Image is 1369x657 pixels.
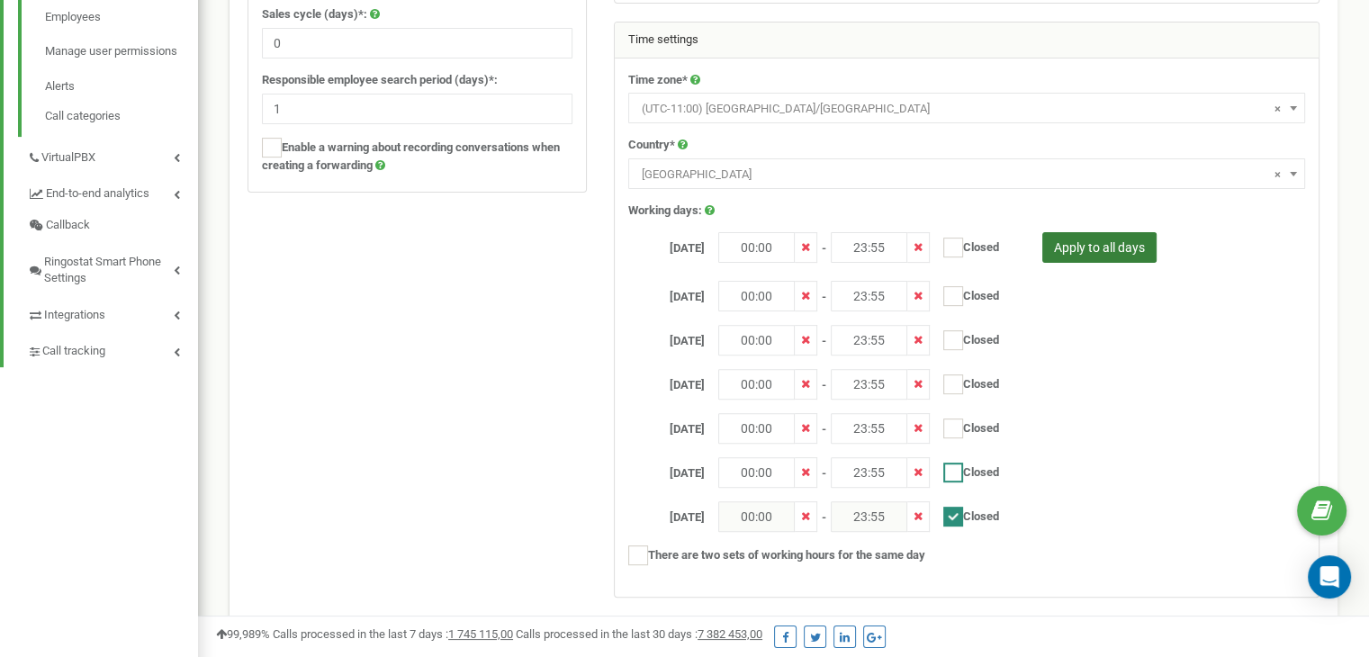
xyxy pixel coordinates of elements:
span: × [1274,162,1281,187]
span: Ukraine [628,158,1305,189]
a: Ringostat Smart Phone Settings [27,241,198,294]
label: Closed [930,232,999,257]
span: - [822,457,826,482]
label: Closed [930,325,999,350]
span: Ukraine [635,162,1299,187]
span: Calls processed in the last 30 days : [516,627,762,641]
a: Alerts [45,69,198,104]
span: Calls processed in the last 7 days : [273,627,513,641]
span: (UTC-11:00) Pacific/Midway [628,93,1305,123]
span: End-to-end analytics [46,185,149,202]
label: [DATE] [615,369,718,394]
span: - [822,232,826,257]
label: Country* [628,137,675,154]
span: 99,989% [216,627,270,641]
a: Callback [27,210,198,241]
label: [DATE] [615,501,718,526]
span: Ringostat Smart Phone Settings [44,254,174,287]
label: [DATE] [615,413,718,438]
span: - [822,369,826,394]
u: 1 745 115,00 [448,627,513,641]
span: Call tracking [42,343,105,360]
label: Closed [930,413,999,438]
u: 7 382 453,00 [698,627,762,641]
a: Integrations [27,294,198,331]
span: × [1274,96,1281,121]
a: Call tracking [27,330,198,367]
label: Enable a warning about recording conversations when creating a forwarding [262,138,572,175]
label: Time zone* [628,72,688,89]
label: Responsible employee search period (days)*: [262,72,498,89]
div: Open Intercom Messenger [1308,555,1351,598]
span: VirtualPBX [41,149,95,166]
a: End-to-end analytics [27,173,198,210]
span: - [822,281,826,306]
a: VirtualPBX [27,137,198,174]
a: Manage user permissions [45,34,198,69]
label: [DATE] [615,325,718,350]
label: [DATE] [615,232,718,257]
span: - [822,325,826,350]
label: Closed [930,457,999,482]
label: [DATE] [615,281,718,306]
span: - [822,413,826,438]
button: Apply to all days [1042,232,1157,263]
label: Sales cycle (days)*: [262,6,367,23]
label: Working days: [628,202,702,220]
span: (UTC-11:00) Pacific/Midway [635,96,1299,121]
label: [DATE] [615,457,718,482]
a: Call categories [45,103,198,125]
label: Closed [930,281,999,306]
label: Closed [930,369,999,394]
label: There are two sets of working hours for the same day [628,545,925,565]
span: - [822,501,826,526]
span: Callback [46,217,90,234]
div: Time settings [615,22,1319,58]
span: Integrations [44,307,105,324]
label: Closed [930,501,999,526]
